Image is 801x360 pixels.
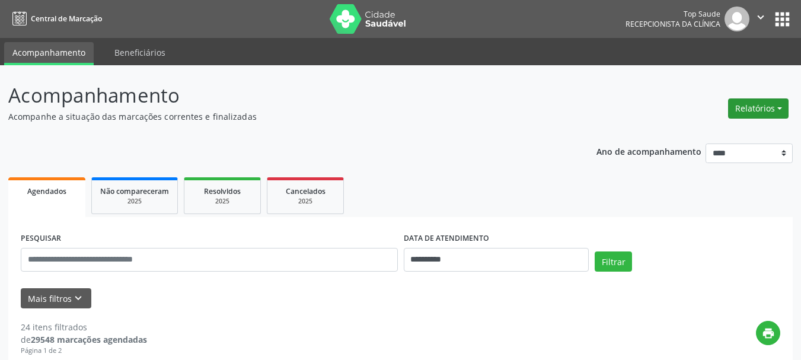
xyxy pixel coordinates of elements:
div: Top Saude [626,9,720,19]
span: Resolvidos [204,186,241,196]
p: Acompanhamento [8,81,557,110]
span: Não compareceram [100,186,169,196]
label: DATA DE ATENDIMENTO [404,230,489,248]
i: keyboard_arrow_down [72,292,85,305]
label: PESQUISAR [21,230,61,248]
button: Relatórios [728,98,789,119]
button: print [756,321,780,345]
p: Ano de acompanhamento [596,144,701,158]
a: Acompanhamento [4,42,94,65]
button: Filtrar [595,251,632,272]
i:  [754,11,767,24]
button:  [749,7,772,31]
a: Beneficiários [106,42,174,63]
button: apps [772,9,793,30]
span: Cancelados [286,186,325,196]
div: 2025 [100,197,169,206]
div: 2025 [276,197,335,206]
a: Central de Marcação [8,9,102,28]
img: img [725,7,749,31]
div: Página 1 de 2 [21,346,147,356]
span: Recepcionista da clínica [626,19,720,29]
div: 24 itens filtrados [21,321,147,333]
span: Central de Marcação [31,14,102,24]
div: 2025 [193,197,252,206]
strong: 29548 marcações agendadas [31,334,147,345]
div: de [21,333,147,346]
i: print [762,327,775,340]
span: Agendados [27,186,66,196]
p: Acompanhe a situação das marcações correntes e finalizadas [8,110,557,123]
button: Mais filtroskeyboard_arrow_down [21,288,91,309]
